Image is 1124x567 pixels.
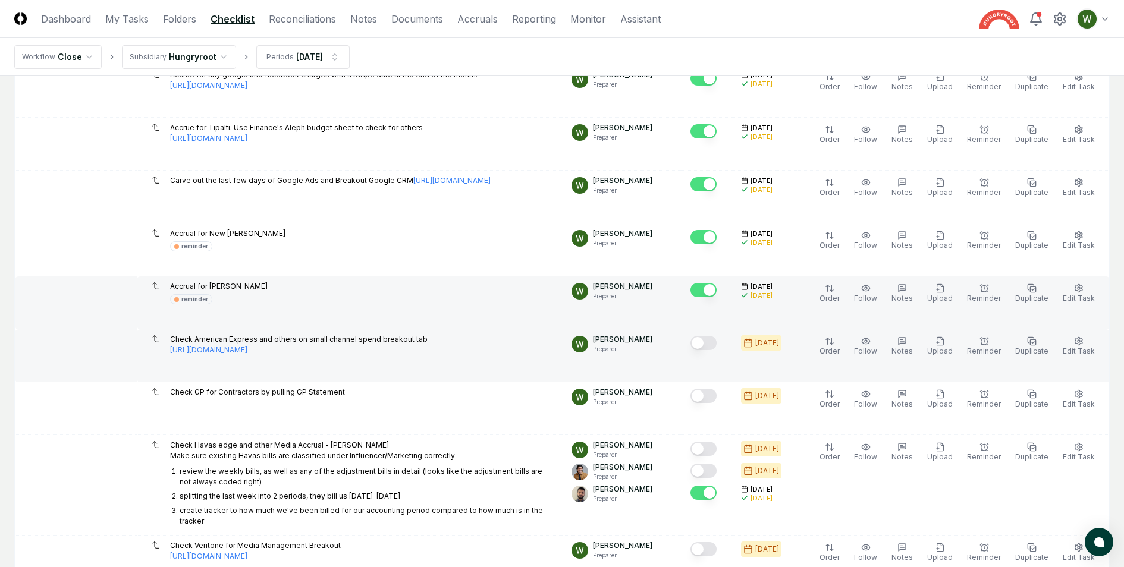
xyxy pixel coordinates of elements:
[891,188,913,197] span: Notes
[891,294,913,303] span: Notes
[755,390,779,401] div: [DATE]
[891,241,913,250] span: Notes
[817,70,842,94] button: Order
[572,177,588,194] img: ACg8ocIK_peNeqvot3Ahh9567LsVhi0q3GD2O_uFDzmfmpbAfkCWeQ=s96-c
[967,553,1001,562] span: Reminder
[889,540,915,565] button: Notes
[817,387,842,412] button: Order
[852,70,880,94] button: Follow
[852,122,880,147] button: Follow
[170,133,247,144] a: [URL][DOMAIN_NAME]
[889,228,915,253] button: Notes
[820,452,840,461] span: Order
[170,175,491,186] p: Carve out the last few days of Google Ads and Breakout Google CRM
[1015,553,1048,562] span: Duplicate
[170,228,285,239] p: Accrual for New [PERSON_NAME]
[130,52,167,62] div: Subsidiary
[170,281,268,292] p: Accrual for [PERSON_NAME]
[1015,452,1048,461] span: Duplicate
[925,228,955,253] button: Upload
[1085,528,1113,556] button: atlas-launcher
[925,440,955,465] button: Upload
[593,472,652,481] p: Preparer
[572,542,588,559] img: ACg8ocIK_peNeqvot3Ahh9567LsVhi0q3GD2O_uFDzmfmpbAfkCWeQ=s96-c
[1013,387,1051,412] button: Duplicate
[1063,452,1095,461] span: Edit Task
[891,346,913,355] span: Notes
[22,52,55,62] div: Workflow
[925,334,955,359] button: Upload
[967,241,1001,250] span: Reminder
[965,440,1003,465] button: Reminder
[927,82,953,91] span: Upload
[852,334,880,359] button: Follow
[170,387,345,398] p: Check GP for Contractors by pulling GP Statement
[296,51,323,63] div: [DATE]
[965,281,1003,306] button: Reminder
[593,80,652,89] p: Preparer
[854,294,877,303] span: Follow
[1078,10,1097,29] img: ACg8ocIK_peNeqvot3Ahh9567LsVhi0q3GD2O_uFDzmfmpbAfkCWeQ=s96-c
[979,10,1019,29] img: Hungryroot logo
[593,462,652,472] p: [PERSON_NAME]
[965,175,1003,200] button: Reminder
[413,175,491,186] a: [URL][DOMAIN_NAME]
[690,283,717,297] button: Mark complete
[170,70,478,91] p: Accrue for any google and facebook charges with a swipe date at the end of the month.
[1060,281,1097,306] button: Edit Task
[854,82,877,91] span: Follow
[572,230,588,247] img: ACg8ocIK_peNeqvot3Ahh9567LsVhi0q3GD2O_uFDzmfmpbAfkCWeQ=s96-c
[572,124,588,141] img: ACg8ocIK_peNeqvot3Ahh9567LsVhi0q3GD2O_uFDzmfmpbAfkCWeQ=s96-c
[170,440,553,461] p: Check Havas edge and other Media Accrual - [PERSON_NAME] Make sure existing Havas bills are class...
[967,188,1001,197] span: Reminder
[1015,346,1048,355] span: Duplicate
[1015,241,1048,250] span: Duplicate
[751,177,773,185] span: [DATE]
[1060,70,1097,94] button: Edit Task
[751,291,773,300] div: [DATE]
[817,440,842,465] button: Order
[751,494,773,503] div: [DATE]
[593,345,652,354] p: Preparer
[163,12,196,26] a: Folders
[820,346,840,355] span: Order
[1063,241,1095,250] span: Edit Task
[820,241,840,250] span: Order
[1063,346,1095,355] span: Edit Task
[1060,122,1097,147] button: Edit Task
[593,186,652,195] p: Preparer
[512,12,556,26] a: Reporting
[967,452,1001,461] span: Reminder
[891,553,913,562] span: Notes
[620,12,661,26] a: Assistant
[1015,399,1048,408] span: Duplicate
[925,387,955,412] button: Upload
[105,12,149,26] a: My Tasks
[170,80,247,91] a: [URL][DOMAIN_NAME]
[690,124,717,138] button: Mark complete
[180,492,400,500] p: splitting the last week into 2 periods, they bill us [DATE]-[DATE]
[852,281,880,306] button: Follow
[820,399,840,408] span: Order
[889,175,915,200] button: Notes
[593,228,652,239] p: [PERSON_NAME]
[817,334,842,359] button: Order
[820,294,840,303] span: Order
[889,334,915,359] button: Notes
[820,553,840,562] span: Order
[854,135,877,144] span: Follow
[925,122,955,147] button: Upload
[751,185,773,194] div: [DATE]
[889,440,915,465] button: Notes
[967,346,1001,355] span: Reminder
[1063,188,1095,197] span: Edit Task
[852,175,880,200] button: Follow
[350,12,377,26] a: Notes
[817,281,842,306] button: Order
[751,485,773,494] span: [DATE]
[889,122,915,147] button: Notes
[925,540,955,565] button: Upload
[1013,440,1051,465] button: Duplicate
[690,389,717,403] button: Mark complete
[854,553,877,562] span: Follow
